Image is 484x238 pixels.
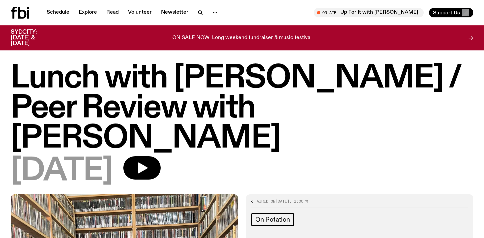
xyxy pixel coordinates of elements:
[124,8,156,17] a: Volunteer
[75,8,101,17] a: Explore
[255,216,290,223] span: On Rotation
[11,63,473,154] h1: Lunch with [PERSON_NAME] / Peer Review with [PERSON_NAME]
[314,8,424,17] button: On AirUp For It with [PERSON_NAME]
[251,213,294,226] a: On Rotation
[257,199,275,204] span: Aired on
[275,199,289,204] span: [DATE]
[102,8,123,17] a: Read
[289,199,308,204] span: , 1:00pm
[11,29,53,46] h3: SYDCITY: [DATE] & [DATE]
[43,8,73,17] a: Schedule
[429,8,473,17] button: Support Us
[11,156,113,186] span: [DATE]
[172,35,312,41] p: ON SALE NOW! Long weekend fundraiser & music festival
[433,10,460,16] span: Support Us
[157,8,192,17] a: Newsletter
